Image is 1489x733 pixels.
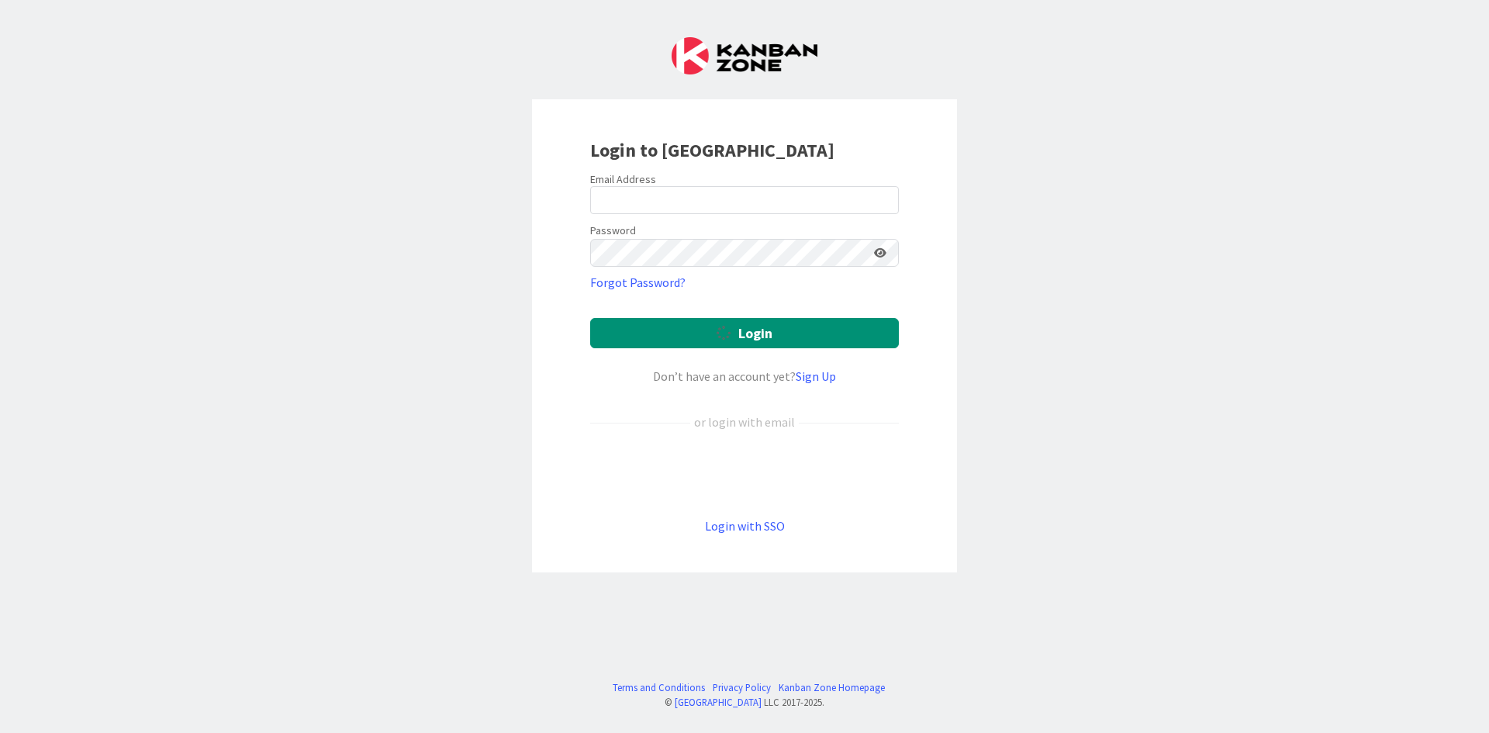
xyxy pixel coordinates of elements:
[605,695,885,710] div: © LLC 2017- 2025 .
[582,457,907,491] iframe: Sign in with Google Button
[779,680,885,695] a: Kanban Zone Homepage
[590,223,636,239] label: Password
[675,696,762,708] a: [GEOGRAPHIC_DATA]
[590,172,656,186] label: Email Address
[613,680,705,695] a: Terms and Conditions
[705,518,785,534] a: Login with SSO
[690,413,799,431] div: or login with email
[672,37,817,74] img: Kanban Zone
[590,367,899,386] div: Don’t have an account yet?
[713,680,771,695] a: Privacy Policy
[796,368,836,384] a: Sign Up
[590,138,834,162] b: Login to [GEOGRAPHIC_DATA]
[590,318,899,348] button: Login
[590,273,686,292] a: Forgot Password?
